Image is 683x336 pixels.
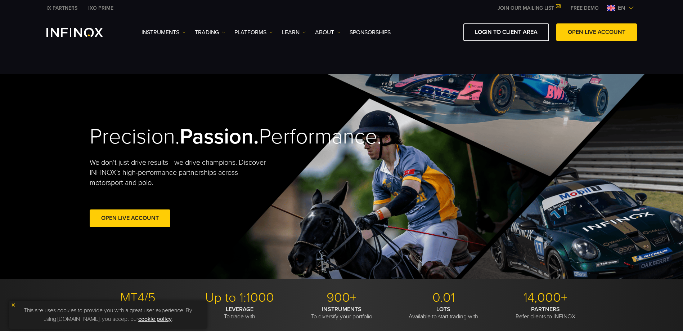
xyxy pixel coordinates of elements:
a: LOGIN TO CLIENT AREA [463,23,549,41]
p: To trade with [192,306,288,320]
a: Open Live Account [90,209,170,227]
a: INFINOX [41,4,83,12]
strong: PARTNERS [531,306,560,313]
a: Instruments [141,28,186,37]
p: MT4/5 [90,290,186,306]
p: Available to start trading with [395,306,492,320]
strong: LOTS [436,306,450,313]
a: INFINOX Logo [46,28,120,37]
p: 14,000+ [497,290,594,306]
p: 900+ [293,290,390,306]
strong: Passion. [180,124,259,150]
strong: LEVERAGE [226,306,253,313]
a: ABOUT [315,28,341,37]
a: SPONSORSHIPS [350,28,391,37]
span: en [615,4,628,12]
p: Up to 1:1000 [192,290,288,306]
strong: INSTRUMENTS [322,306,361,313]
a: JOIN OUR MAILING LIST [492,5,565,11]
a: Learn [282,28,306,37]
a: PLATFORMS [234,28,273,37]
a: INFINOX MENU [565,4,604,12]
a: OPEN LIVE ACCOUNT [556,23,637,41]
h2: Precision. Performance. [90,124,316,150]
p: This site uses cookies to provide you with a great user experience. By using [DOMAIN_NAME], you a... [13,304,203,325]
p: 0.01 [395,290,492,306]
a: cookie policy [138,315,172,323]
p: To diversify your portfolio [293,306,390,320]
a: TRADING [195,28,225,37]
a: INFINOX [83,4,119,12]
p: Refer clients to INFINOX [497,306,594,320]
img: yellow close icon [11,302,16,308]
p: We don't just drive results—we drive champions. Discover INFINOX’s high-performance partnerships ... [90,158,271,188]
